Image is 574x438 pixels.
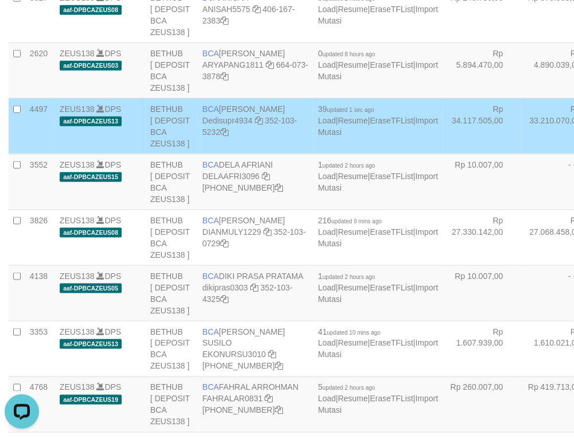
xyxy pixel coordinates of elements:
span: updated 2 hours ago [323,274,375,280]
td: BETHUB [ DEPOSIT BCA ZEUS138 ] [146,210,198,265]
a: Load [318,283,336,292]
td: BETHUB [ DEPOSIT BCA ZEUS138 ] [146,98,198,154]
a: Copy dikipras0303 to clipboard [250,283,258,292]
a: Copy DELAAFRI3096 to clipboard [262,172,270,181]
span: updated 1 sec ago [327,107,374,113]
a: Copy ANISAH5575 to clipboard [253,5,261,14]
a: Resume [338,394,368,404]
span: updated 2 hours ago [323,385,375,392]
a: ZEUS138 [60,104,95,114]
a: ZEUS138 [60,383,95,392]
span: BCA [203,49,219,58]
a: Import Mutasi [318,227,438,248]
td: DPS [55,321,146,377]
td: Rp 10.007,00 [443,154,521,210]
span: aaf-DPBCAZEUS08 [60,228,122,238]
a: Load [318,227,336,237]
a: Import Mutasi [318,116,438,137]
td: DPS [55,377,146,432]
a: ZEUS138 [60,327,95,336]
td: [PERSON_NAME] 352-103-0729 [198,210,313,265]
a: EraseTFList [370,5,413,14]
a: Load [318,5,336,14]
a: Load [318,339,336,348]
a: Resume [338,172,368,181]
td: 3353 [25,321,55,377]
a: EraseTFList [370,227,413,237]
td: [PERSON_NAME] SUSILO [PHONE_NUMBER] [198,321,313,377]
span: updated 8 hours ago [323,51,375,57]
a: Import Mutasi [318,339,438,359]
span: BCA [203,383,219,392]
span: aaf-DPBCAZEUS13 [60,339,122,349]
a: Resume [338,227,368,237]
td: DPS [55,154,146,210]
span: BCA [203,272,219,281]
span: | | | [318,216,438,248]
span: BCA [203,327,219,336]
a: FAHRALAR0831 [203,394,263,404]
td: 3826 [25,210,55,265]
a: Copy 6640733878 to clipboard [220,72,228,81]
a: EraseTFList [370,116,413,125]
a: Copy 4061672383 to clipboard [220,16,228,25]
a: DIANMULY1229 [203,227,261,237]
a: dikipras0303 [203,283,248,292]
td: BETHUB [ DEPOSIT BCA ZEUS138 ] [146,154,198,210]
span: 216 [318,216,382,225]
a: Copy 8692458639 to clipboard [275,183,283,192]
a: Copy FAHRALAR0831 to clipboard [265,394,273,404]
a: Import Mutasi [318,5,438,25]
span: 0 [318,49,375,58]
a: ZEUS138 [60,49,95,58]
span: BCA [203,104,219,114]
span: updated 2 hours ago [323,162,375,169]
td: Rp 1.607.939,00 [443,321,521,377]
td: 4138 [25,265,55,321]
a: Import Mutasi [318,394,438,415]
td: [PERSON_NAME] 352-103-5232 [198,98,313,154]
td: 3552 [25,154,55,210]
td: 2620 [25,42,55,98]
td: BETHUB [ DEPOSIT BCA ZEUS138 ] [146,321,198,377]
a: Resume [338,116,368,125]
td: DPS [55,265,146,321]
span: updated 10 mins ago [327,330,381,336]
a: Resume [338,60,368,69]
td: BETHUB [ DEPOSIT BCA ZEUS138 ] [146,265,198,321]
a: Copy 5665095158 to clipboard [275,406,283,415]
a: ZEUS138 [60,216,95,225]
span: aaf-DPBCAZEUS05 [60,284,122,293]
td: DPS [55,98,146,154]
span: 1 [318,160,375,169]
td: BETHUB [ DEPOSIT BCA ZEUS138 ] [146,42,198,98]
a: Resume [338,283,368,292]
a: Copy ARYAPANG1811 to clipboard [266,60,274,69]
td: DIKI PRASA PRATAMA 352-103-4325 [198,265,313,321]
td: DPS [55,210,146,265]
td: FAHRAL ARROHMAN [PHONE_NUMBER] [198,377,313,432]
td: [PERSON_NAME] 664-073-3878 [198,42,313,98]
span: aaf-DPBCAZEUS03 [60,61,122,71]
a: EraseTFList [370,394,413,404]
td: BETHUB [ DEPOSIT BCA ZEUS138 ] [146,377,198,432]
td: Rp 10.007,00 [443,265,521,321]
a: EraseTFList [370,283,413,292]
span: aaf-DPBCAZEUS13 [60,117,122,126]
span: BCA [203,160,219,169]
a: ARYAPANG1811 [203,60,264,69]
span: | | | [318,160,438,192]
a: Copy Dedisupr4934 to clipboard [255,116,263,125]
td: 4497 [25,98,55,154]
span: 5 [318,383,375,392]
a: Load [318,394,336,404]
span: BCA [203,216,219,225]
a: Dedisupr4934 [203,116,253,125]
a: Import Mutasi [318,283,438,304]
td: Rp 260.007,00 [443,377,521,432]
a: Resume [338,5,368,14]
span: updated 9 mins ago [332,218,382,224]
button: Open LiveChat chat widget [5,5,39,39]
td: DPS [55,42,146,98]
a: Import Mutasi [318,172,438,192]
